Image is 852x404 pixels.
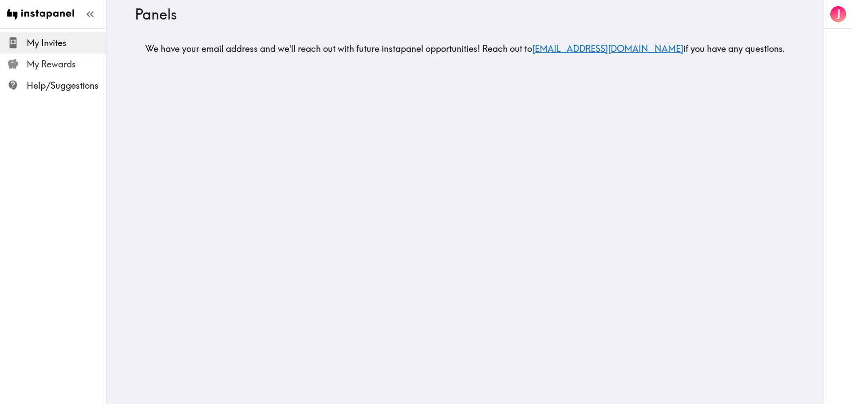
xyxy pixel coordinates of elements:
[135,6,788,23] h3: Panels
[27,79,106,92] span: Help/Suggestions
[135,43,795,55] h5: We have your email address and we'll reach out with future instapanel opportunities! Reach out to...
[836,7,841,22] span: J
[27,37,106,49] span: My Invites
[532,43,683,54] a: [EMAIL_ADDRESS][DOMAIN_NAME]
[27,58,106,71] span: My Rewards
[829,5,847,23] button: J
